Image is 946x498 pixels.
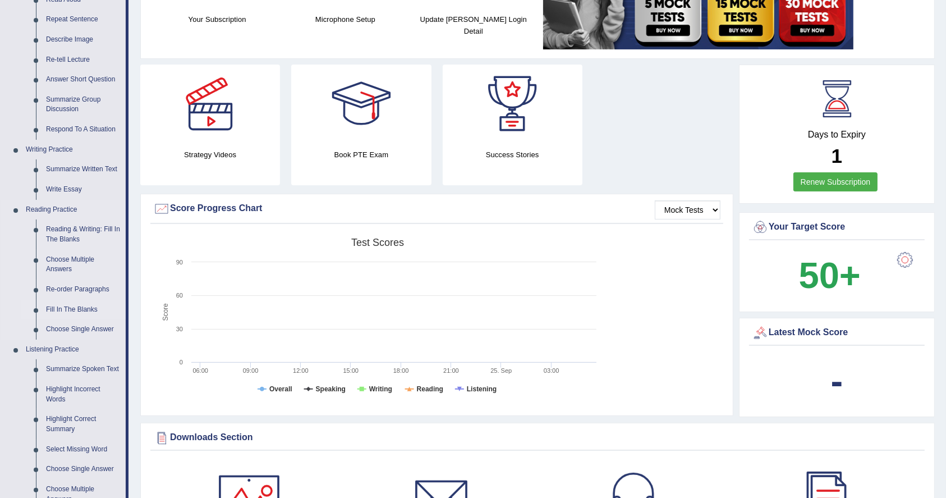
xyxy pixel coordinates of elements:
[316,385,346,393] tspan: Speaking
[41,90,126,120] a: Summarize Group Discussion
[41,380,126,409] a: Highlight Incorrect Words
[799,255,861,296] b: 50+
[544,367,559,374] text: 03:00
[41,280,126,300] a: Re-order Paragraphs
[369,385,392,393] tspan: Writing
[41,250,126,280] a: Choose Multiple Answers
[41,319,126,340] a: Choose Single Answer
[153,430,922,446] div: Downloads Section
[269,385,292,393] tspan: Overall
[243,367,259,374] text: 09:00
[41,409,126,439] a: Highlight Correct Summary
[176,326,183,332] text: 30
[21,140,126,160] a: Writing Practice
[752,325,922,341] div: Latest Mock Score
[287,13,403,25] h4: Microphone Setup
[490,367,512,374] tspan: 25. Sep
[180,359,183,365] text: 0
[467,385,497,393] tspan: Listening
[41,50,126,70] a: Re-tell Lecture
[351,237,404,248] tspan: Test scores
[41,300,126,320] a: Fill In The Blanks
[192,367,208,374] text: 06:00
[153,200,720,217] div: Score Progress Chart
[41,359,126,380] a: Summarize Spoken Text
[417,385,443,393] tspan: Reading
[41,120,126,140] a: Respond To A Situation
[41,459,126,479] a: Choose Single Answer
[176,292,183,299] text: 60
[343,367,359,374] text: 15:00
[21,340,126,360] a: Listening Practice
[832,145,842,167] b: 1
[176,259,183,266] text: 90
[293,367,309,374] text: 12:00
[291,149,431,161] h4: Book PTE Exam
[443,149,582,161] h4: Success Stories
[159,13,275,25] h4: Your Subscription
[752,130,922,140] h4: Days to Expiry
[162,303,169,321] tspan: Score
[831,360,843,401] b: -
[41,10,126,30] a: Repeat Sentence
[393,367,409,374] text: 18:00
[443,367,459,374] text: 21:00
[41,220,126,249] a: Reading & Writing: Fill In The Blanks
[752,219,922,236] div: Your Target Score
[140,149,280,161] h4: Strategy Videos
[415,13,532,37] h4: Update [PERSON_NAME] Login Detail
[41,70,126,90] a: Answer Short Question
[41,440,126,460] a: Select Missing Word
[41,159,126,180] a: Summarize Written Text
[41,180,126,200] a: Write Essay
[793,172,878,191] a: Renew Subscription
[41,30,126,50] a: Describe Image
[21,200,126,220] a: Reading Practice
